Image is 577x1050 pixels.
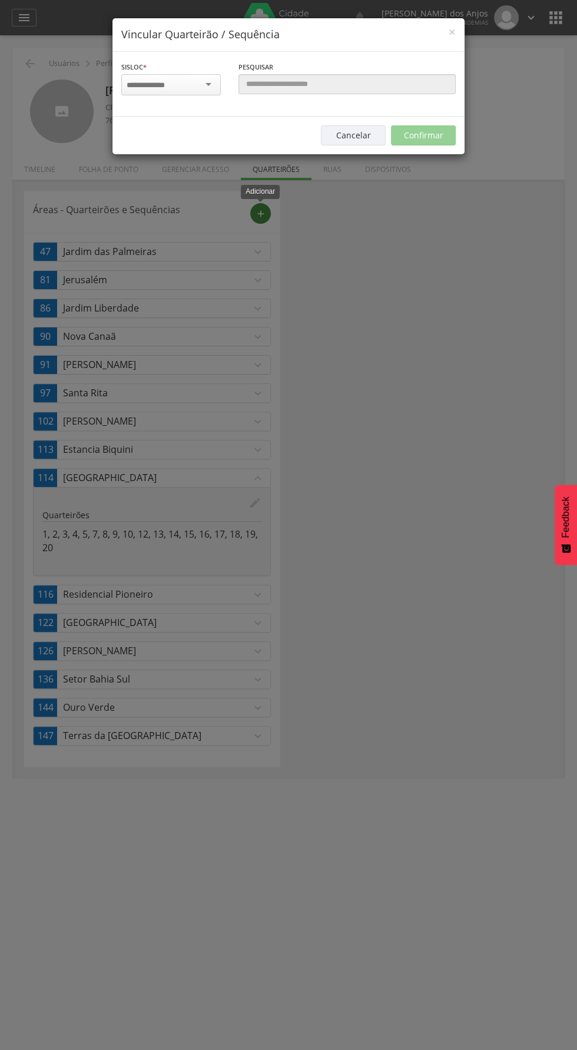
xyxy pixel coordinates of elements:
[555,485,577,565] button: Feedback - Mostrar pesquisa
[449,26,456,38] button: Close
[391,125,456,145] button: Confirmar
[321,125,386,145] button: Cancelar
[241,185,280,198] div: Adicionar
[238,62,273,71] span: Pesquisar
[121,62,143,71] span: Sisloc
[561,496,571,538] span: Feedback
[121,27,456,42] h4: Vincular Quarteirão / Sequência
[449,24,456,40] span: ×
